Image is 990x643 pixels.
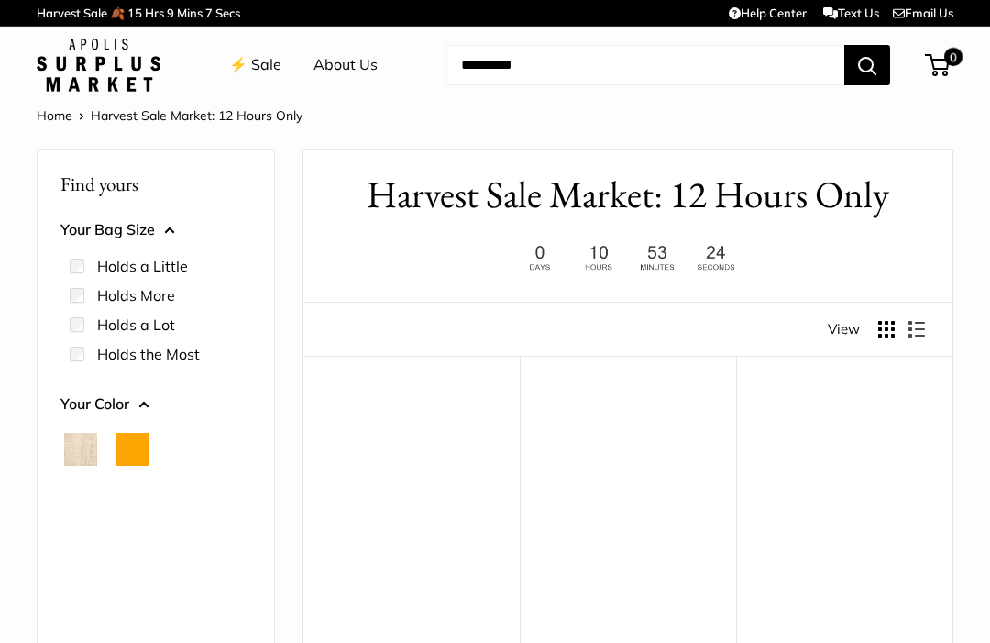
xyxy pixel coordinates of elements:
span: Hrs [145,6,164,20]
img: Apolis: Surplus Market [37,39,160,92]
a: Email Us [893,6,953,20]
button: Taupe [218,528,251,561]
button: Your Color [60,391,251,418]
button: Chambray [64,481,97,514]
label: Holds a Little [97,255,188,277]
span: 0 [944,48,962,66]
span: 7 [205,6,213,20]
p: Find yours [60,166,251,202]
span: View [828,316,860,342]
a: ⚡️ Sale [229,51,281,79]
a: Text Us [823,6,879,20]
span: Mins [177,6,203,20]
button: White Porcelain [64,576,97,609]
a: About Us [313,51,378,79]
a: Market Bag in MustangMarket Bag in Mustang [754,402,934,582]
button: Chenille Window Brick [115,481,148,514]
label: Holds the Most [97,343,200,365]
button: Mint Sorbet [115,528,148,561]
button: Your Bag Size [60,216,251,244]
button: Chenille Window Sage [167,481,200,514]
label: Holds a Lot [97,314,175,336]
img: 12 hours only. Ends at 8pm [513,240,742,276]
a: 0 [927,54,950,76]
button: Natural [64,433,97,466]
a: Market Tote in MustangMarket Tote in Mustang [538,402,718,582]
a: Home [37,107,72,124]
label: Holds More [97,284,175,306]
nav: Breadcrumb [37,104,302,127]
a: Help Center [729,6,807,20]
span: 15 [127,6,142,20]
span: Secs [215,6,240,20]
button: Mustang [167,528,200,561]
h1: Harvest Sale Market: 12 Hours Only [331,168,925,222]
input: Search... [446,45,844,85]
button: Blush [218,433,251,466]
span: Harvest Sale Market: 12 Hours Only [91,107,302,124]
button: Cognac [218,481,251,514]
button: Display products as grid [878,321,895,338]
button: Display products as list [908,321,925,338]
button: Search [844,45,890,85]
button: Court Green [167,433,200,466]
button: Orange [115,433,148,466]
span: 9 [167,6,174,20]
button: Daisy [64,528,97,561]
